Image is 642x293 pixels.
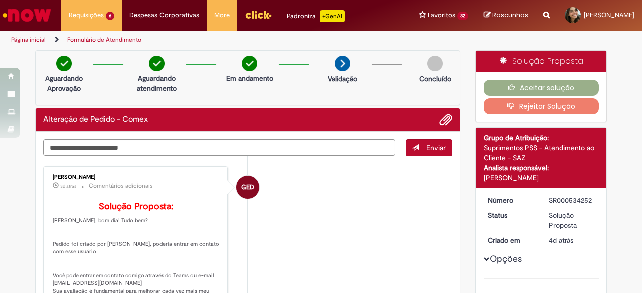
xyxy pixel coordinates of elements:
[484,163,599,173] div: Analista responsável:
[406,139,452,156] button: Enviar
[236,176,259,199] div: Gabriele Estefane Da Silva
[484,133,599,143] div: Grupo de Atribuição:
[484,98,599,114] button: Rejeitar Solução
[549,236,573,245] time: 26/08/2025 14:43:31
[328,74,357,84] p: Validação
[457,12,468,20] span: 32
[549,210,595,230] div: Solução Proposta
[439,113,452,126] button: Adicionar anexos
[60,183,76,189] span: 3d atrás
[40,73,88,93] p: Aguardando Aprovação
[11,36,46,44] a: Página inicial
[226,73,273,83] p: Em andamento
[484,80,599,96] button: Aceitar solução
[549,236,573,245] span: 4d atrás
[43,115,148,124] h2: Alteração de Pedido - Comex Histórico de tíquete
[129,10,199,20] span: Despesas Corporativas
[56,56,72,71] img: check-circle-green.png
[106,12,114,20] span: 6
[8,31,420,49] ul: Trilhas de página
[484,11,528,20] a: Rascunhos
[242,56,257,71] img: check-circle-green.png
[549,195,595,205] div: SR000534252
[584,11,634,19] span: [PERSON_NAME]
[89,182,153,190] small: Comentários adicionais
[335,56,350,71] img: arrow-next.png
[492,10,528,20] span: Rascunhos
[214,10,230,20] span: More
[320,10,345,22] p: +GenAi
[476,51,607,72] div: Solução Proposta
[149,56,165,71] img: check-circle-green.png
[1,5,53,25] img: ServiceNow
[132,73,181,93] p: Aguardando atendimento
[480,210,542,220] dt: Status
[69,10,104,20] span: Requisições
[241,175,254,199] span: GED
[99,201,173,212] b: Solução Proposta:
[43,139,395,156] textarea: Digite sua mensagem aqui...
[428,10,455,20] span: Favoritos
[427,56,443,71] img: img-circle-grey.png
[67,36,141,44] a: Formulário de Atendimento
[53,174,220,180] div: [PERSON_NAME]
[549,235,595,245] div: 26/08/2025 14:43:31
[480,235,542,245] dt: Criado em
[287,10,345,22] div: Padroniza
[426,143,446,152] span: Enviar
[484,173,599,183] div: [PERSON_NAME]
[480,195,542,205] dt: Número
[419,74,451,84] p: Concluído
[60,183,76,189] time: 27/08/2025 08:56:00
[484,143,599,163] div: Suprimentos PSS - Atendimento ao Cliente - SAZ
[245,7,272,22] img: click_logo_yellow_360x200.png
